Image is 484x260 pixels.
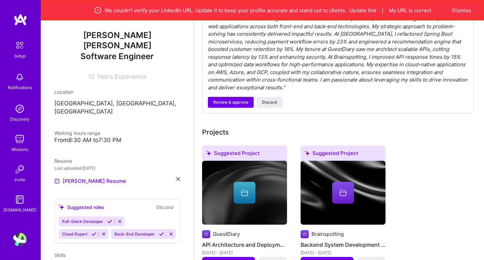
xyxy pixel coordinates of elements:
i: Reject [168,231,174,237]
div: Add projects you've worked on [202,127,229,137]
div: [DATE] - [DATE] [301,249,386,256]
span: Cloud Expert [62,231,87,237]
div: Setup [14,52,25,59]
span: Review & approve [213,99,248,105]
div: From 8:30 AM to 7:30 PM [54,137,180,144]
img: cover [301,161,386,225]
span: Full-Stack Developer [62,219,103,224]
button: My URL is correct [389,7,431,14]
img: Company logo [301,230,309,238]
img: Invite [13,162,26,176]
img: discovery [13,102,26,116]
div: Brainspotting [311,230,344,238]
div: Notifications [8,84,32,91]
i: icon SuggestedTeams [59,204,65,210]
button: Discard [154,203,176,211]
img: cover [202,161,287,225]
span: 12 [88,73,95,80]
button: Review & approve [208,97,254,108]
span: Working hours range [54,130,100,136]
div: Last uploaded: [DATE] [54,164,180,172]
div: Invite [15,176,25,183]
div: Suggested Project [202,145,287,163]
span: Software Engineer [80,51,154,61]
div: " As a seasoned Software Engineer with over a decade of experience, I excel in crafting scalable,... [208,15,468,91]
h4: API Architecture and Deployment [202,240,287,249]
i: Accept [159,231,164,237]
p: [GEOGRAPHIC_DATA], [GEOGRAPHIC_DATA], [GEOGRAPHIC_DATA] [54,100,180,116]
span: Skills [54,252,66,258]
h4: Backend System Development and Optimization [301,240,386,249]
a: User Avatar [11,233,28,246]
div: Location [54,88,180,96]
span: | [382,7,383,14]
span: Back-End Developer [114,231,155,237]
div: Discovery [10,116,30,123]
img: Company logo [202,230,210,238]
img: User Avatar [13,233,26,246]
i: Accept [107,219,112,224]
img: setup [13,38,27,52]
i: icon SuggestedTeams [206,151,211,156]
img: logo [14,14,27,26]
img: Resume [54,178,60,184]
div: Projects [202,127,229,137]
div: We couldn’t verify your LinkedIn URL. Update it to keep your profile accurate and stand out to cl... [76,6,449,14]
i: icon SuggestedTeams [305,151,310,156]
button: Update link [349,7,376,14]
span: Discard [262,99,277,105]
button: Dismiss [452,7,471,14]
span: Years Experience [97,73,146,80]
div: Suggested Project [301,145,386,163]
div: [DATE] - [DATE] [202,249,287,256]
img: teamwork [13,132,26,146]
button: Discard [256,97,283,108]
i: icon Close [176,177,180,181]
div: Missions [12,146,28,153]
img: bell [13,70,26,84]
div: Suggested roles [59,204,104,211]
div: GuestDiary [213,230,240,238]
i: Reject [117,219,122,224]
a: [PERSON_NAME] Resume [54,177,126,185]
div: [DOMAIN_NAME] [3,206,36,213]
span: Resume [54,158,72,164]
span: [PERSON_NAME] [PERSON_NAME] [54,30,180,51]
i: Accept [91,231,96,237]
img: guide book [13,193,26,206]
i: Reject [101,231,106,237]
